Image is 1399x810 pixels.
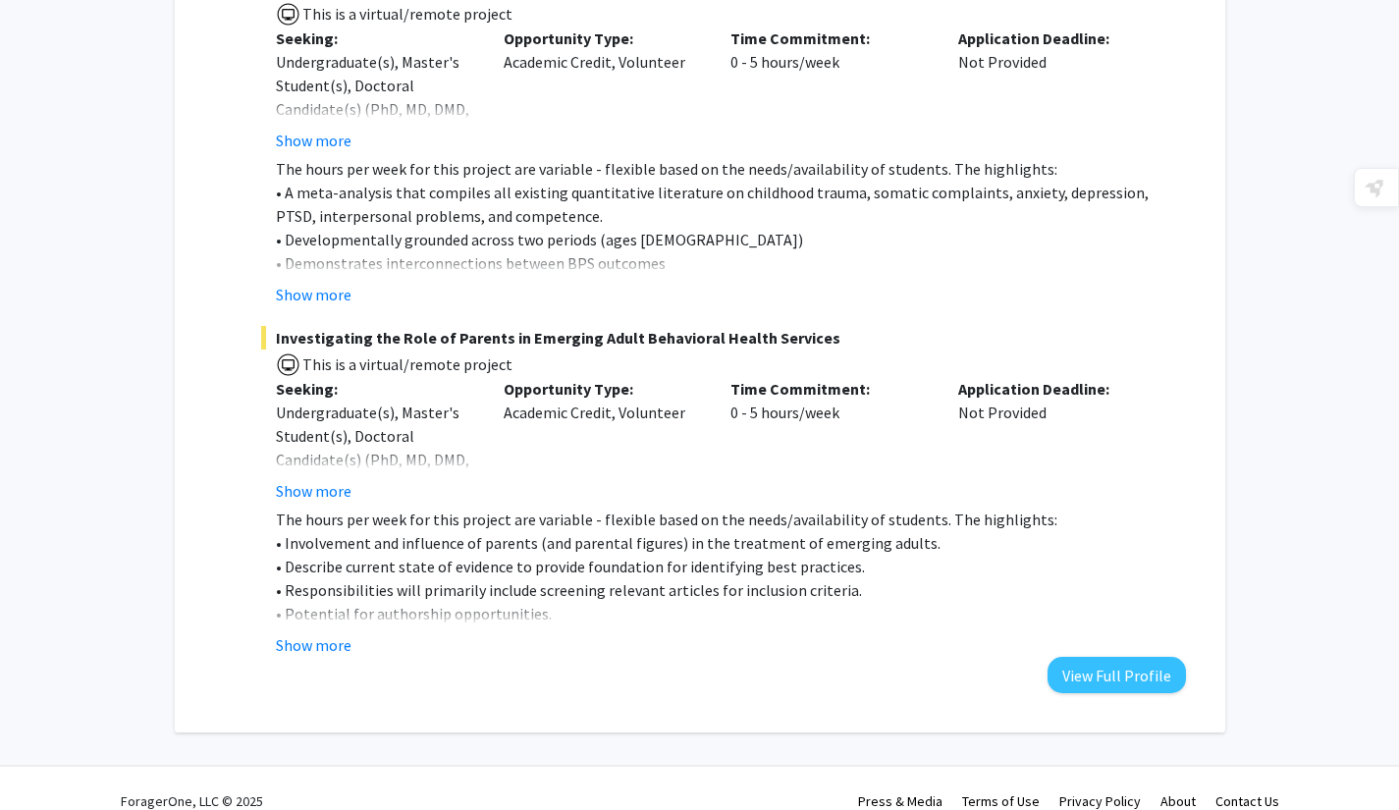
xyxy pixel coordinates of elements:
p: Time Commitment: [730,377,929,401]
p: Opportunity Type: [504,377,702,401]
p: • Potential for authorship opportunities. [276,602,1185,625]
button: Show more [276,129,351,152]
p: • Responsibilities will primarily include screening relevant articles for inclusion criteria. [276,578,1185,602]
p: Time Commitment: [730,27,929,50]
a: Press & Media [858,792,942,810]
a: About [1160,792,1196,810]
span: Investigating the Role of Parents in Emerging Adult Behavioral Health Services [261,326,1185,350]
p: The hours per week for this project are variable - flexible based on the needs/availability of st... [276,508,1185,531]
p: • Demonstrates interconnections between BPS outcomes [276,251,1185,275]
button: Show more [276,633,351,657]
p: Application Deadline: [958,377,1157,401]
div: 0 - 5 hours/week [716,377,943,503]
button: Show more [276,283,351,306]
div: Not Provided [943,27,1171,152]
p: • Describe current state of evidence to provide foundation for identifying best practices. [276,555,1185,578]
a: Terms of Use [962,792,1040,810]
p: • Involvement and influence of parents (and parental figures) in the treatment of emerging adults. [276,531,1185,555]
div: Not Provided [943,377,1171,503]
p: Seeking: [276,377,474,401]
p: Application Deadline: [958,27,1157,50]
div: Academic Credit, Volunteer [489,27,717,152]
a: Privacy Policy [1059,792,1141,810]
span: This is a virtual/remote project [300,4,512,24]
div: Academic Credit, Volunteer [489,377,717,503]
p: • Developmentally grounded across two periods (ages [DEMOGRAPHIC_DATA]) [276,228,1185,251]
p: • A meta-analysis that compiles all existing quantitative literature on childhood trauma, somatic... [276,181,1185,228]
button: Show more [276,479,351,503]
div: 0 - 5 hours/week [716,27,943,152]
div: Undergraduate(s), Master's Student(s), Doctoral Candidate(s) (PhD, MD, DMD, PharmD, etc.) [276,401,474,495]
div: Undergraduate(s), Master's Student(s), Doctoral Candidate(s) (PhD, MD, DMD, PharmD, etc.) [276,50,474,144]
p: Opportunity Type: [504,27,702,50]
p: The hours per week for this project are variable - flexible based on the needs/availability of st... [276,157,1185,181]
p: Seeking: [276,27,474,50]
span: This is a virtual/remote project [300,354,512,374]
iframe: Chat [15,722,83,795]
button: View Full Profile [1048,657,1186,693]
a: Contact Us [1215,792,1279,810]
